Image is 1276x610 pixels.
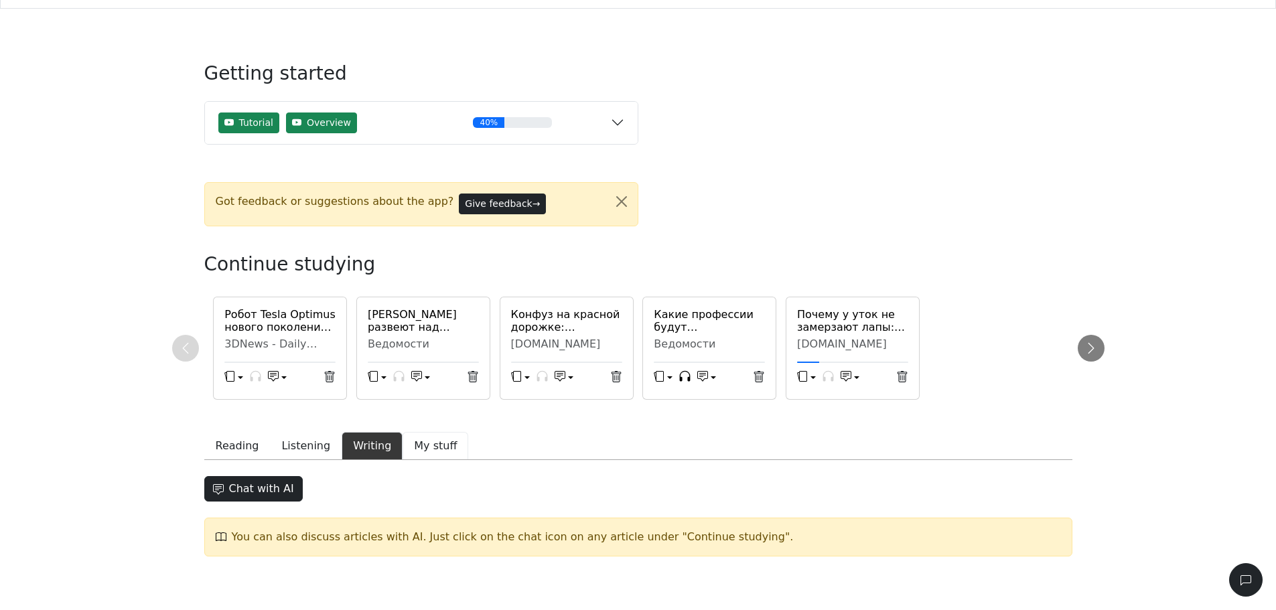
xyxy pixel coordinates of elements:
span: Tutorial [239,116,273,130]
button: Listening [270,432,342,460]
div: [DOMAIN_NAME] [511,337,622,351]
span: Overview [307,116,351,130]
div: You can also discuss articles with AI. Just click on the chat icon on any article under "Continue... [232,529,794,545]
button: TutorialOverview40% [205,102,638,144]
button: Reading [204,432,271,460]
h3: Getting started [204,62,638,96]
button: My stuff [403,432,468,460]
button: Writing [342,432,403,460]
div: [DOMAIN_NAME] [797,337,908,351]
span: Got feedback or suggestions about the app? [216,194,454,210]
button: Tutorial [218,112,279,133]
a: [PERSON_NAME] развеют над Россией вместе с прахом [PERSON_NAME] [368,308,479,333]
div: 40% [473,117,504,128]
a: Какие профессии будут востребованы государством и бизнесом через 10 лет [654,308,765,333]
button: Chat with AI [204,476,303,502]
button: Overview [286,112,357,133]
h3: Continue studying [204,253,673,276]
a: Робот Tesla Optimus нового поколения показался на видео [224,308,336,333]
div: Ведомости [654,337,765,351]
a: Конфуз на красной дорожке: [PERSON_NAME] забавно поправлял шлейф жене [PERSON_NAME] [511,308,622,333]
button: Give feedback→ [459,194,546,214]
div: Ведомости [368,337,479,351]
div: 3DNews - Daily Digital Digest [224,337,336,351]
a: Почему у уток не замерзают лапы: природная инженерия / Наука и космос / iXBT Live [797,308,908,333]
button: Close alert [606,183,638,220]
